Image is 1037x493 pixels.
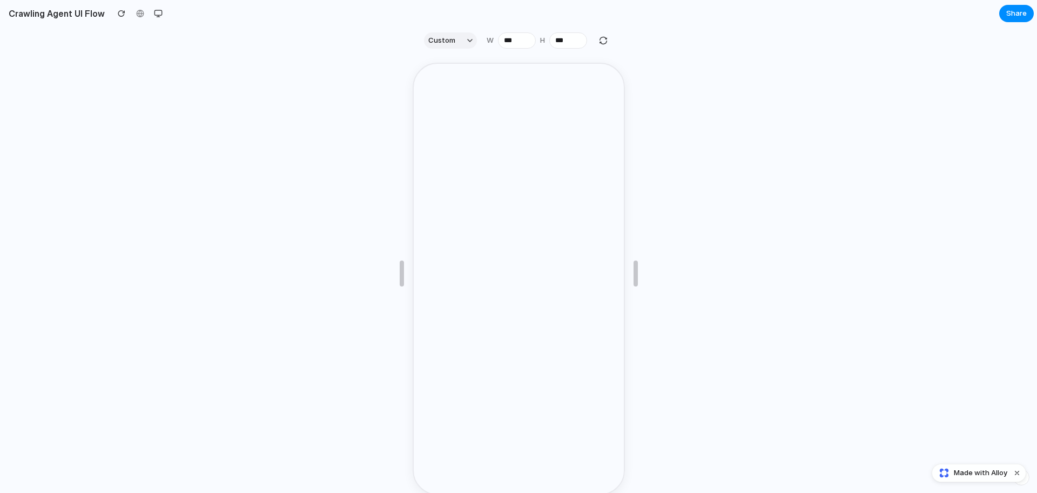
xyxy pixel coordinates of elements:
span: Made with Alloy [954,468,1007,478]
button: Share [999,5,1034,22]
a: Made with Alloy [932,468,1008,478]
span: Custom [428,35,455,46]
span: Share [1006,8,1027,19]
button: Dismiss watermark [1011,467,1023,479]
label: W [487,35,494,46]
h2: Crawling Agent UI Flow [4,7,105,20]
button: Custom [424,32,477,49]
label: H [540,35,545,46]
